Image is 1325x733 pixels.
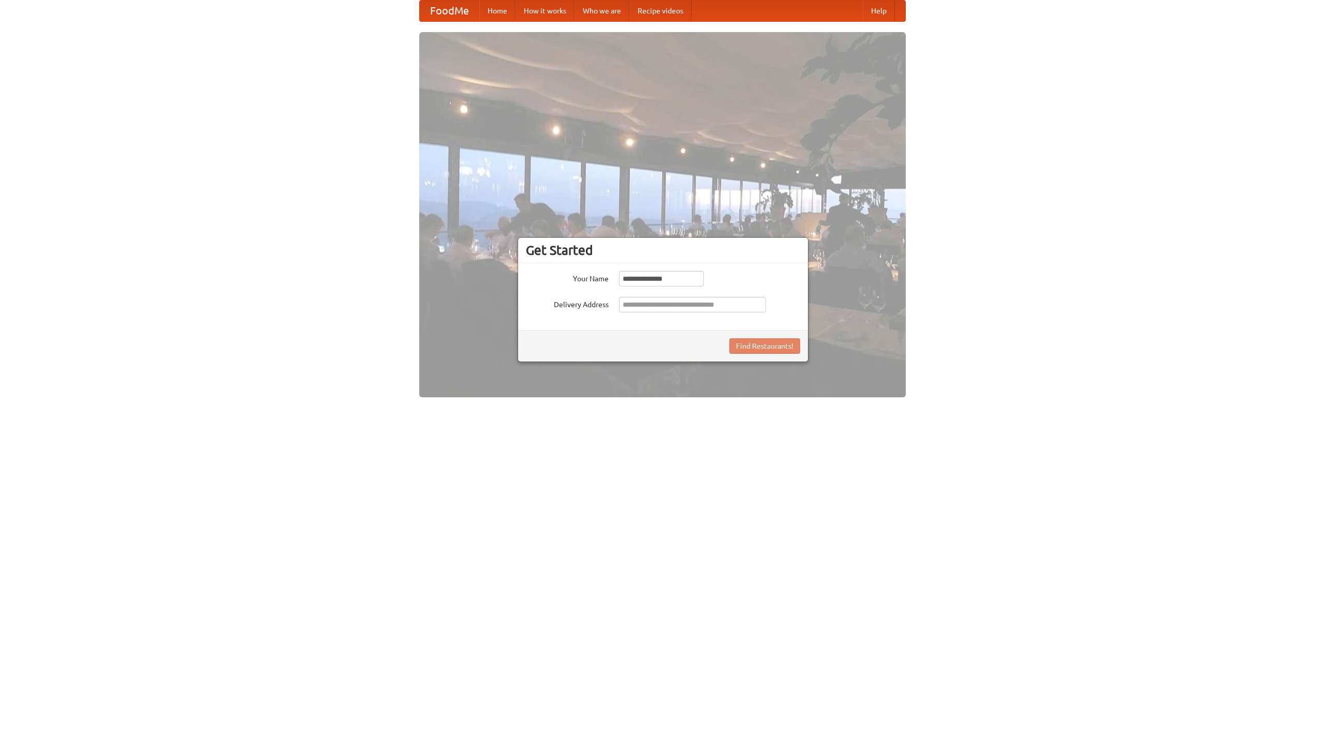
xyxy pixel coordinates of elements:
button: Find Restaurants! [729,338,800,354]
a: Help [863,1,895,21]
a: FoodMe [420,1,479,21]
a: Who we are [575,1,629,21]
a: Home [479,1,516,21]
a: Recipe videos [629,1,691,21]
a: How it works [516,1,575,21]
h3: Get Started [526,242,800,258]
label: Delivery Address [526,297,609,310]
label: Your Name [526,271,609,284]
